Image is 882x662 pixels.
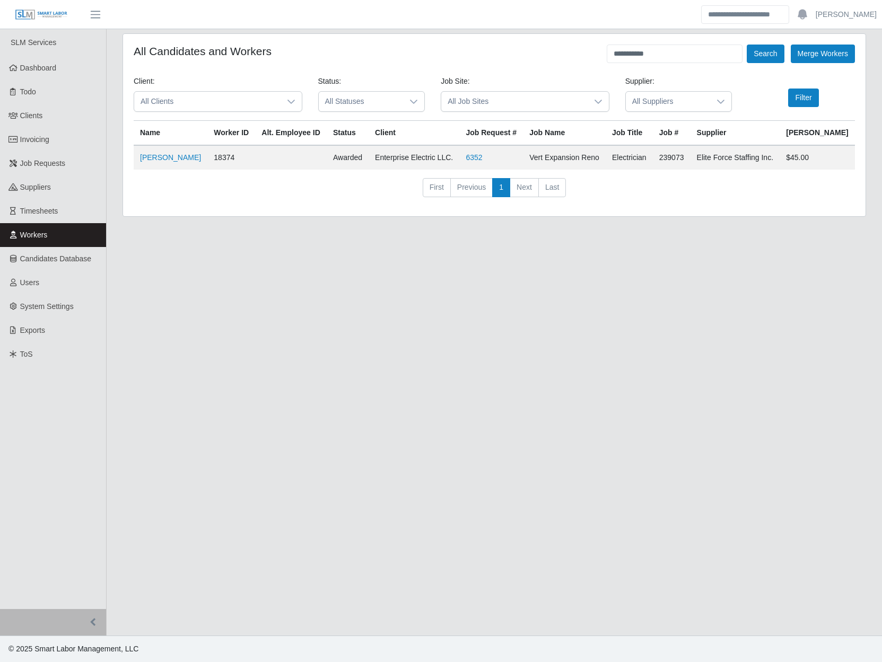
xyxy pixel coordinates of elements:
[207,145,255,170] td: 18374
[134,92,281,111] span: All Clients
[606,121,653,146] th: Job Title
[20,207,58,215] span: Timesheets
[523,145,606,170] td: Vert Expansion Reno
[15,9,68,21] img: SLM Logo
[653,145,691,170] td: 239073
[441,76,469,87] label: Job Site:
[20,302,74,311] span: System Settings
[20,326,45,334] span: Exports
[701,5,789,24] input: Search
[134,178,855,206] nav: pagination
[626,92,711,111] span: All Suppliers
[319,92,404,111] span: All Statuses
[255,121,327,146] th: Alt. Employee ID
[20,231,48,239] span: Workers
[791,45,855,63] button: Merge Workers
[134,45,272,58] h4: All Candidates and Workers
[20,183,51,191] span: Suppliers
[780,121,855,146] th: [PERSON_NAME]
[466,153,482,162] a: 6352
[788,89,818,107] button: Filter
[20,87,36,96] span: Todo
[816,9,877,20] a: [PERSON_NAME]
[441,92,588,111] span: All Job Sites
[20,350,33,358] span: ToS
[20,64,57,72] span: Dashboard
[134,76,155,87] label: Client:
[747,45,784,63] button: Search
[207,121,255,146] th: Worker ID
[327,121,369,146] th: Status
[327,145,369,170] td: awarded
[606,145,653,170] td: Electrician
[11,38,56,47] span: SLM Services
[369,121,459,146] th: Client
[8,645,138,653] span: © 2025 Smart Labor Management, LLC
[134,121,207,146] th: Name
[625,76,654,87] label: Supplier:
[20,278,40,287] span: Users
[318,76,342,87] label: Status:
[140,153,201,162] a: [PERSON_NAME]
[653,121,691,146] th: Job #
[523,121,606,146] th: Job Name
[691,121,780,146] th: Supplier
[20,111,43,120] span: Clients
[369,145,459,170] td: Enterprise Electric LLC.
[20,254,92,263] span: Candidates Database
[459,121,523,146] th: Job Request #
[20,159,66,167] span: Job Requests
[492,178,510,197] a: 1
[691,145,780,170] td: Elite Force Staffing Inc.
[20,135,49,144] span: Invoicing
[780,145,855,170] td: $45.00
